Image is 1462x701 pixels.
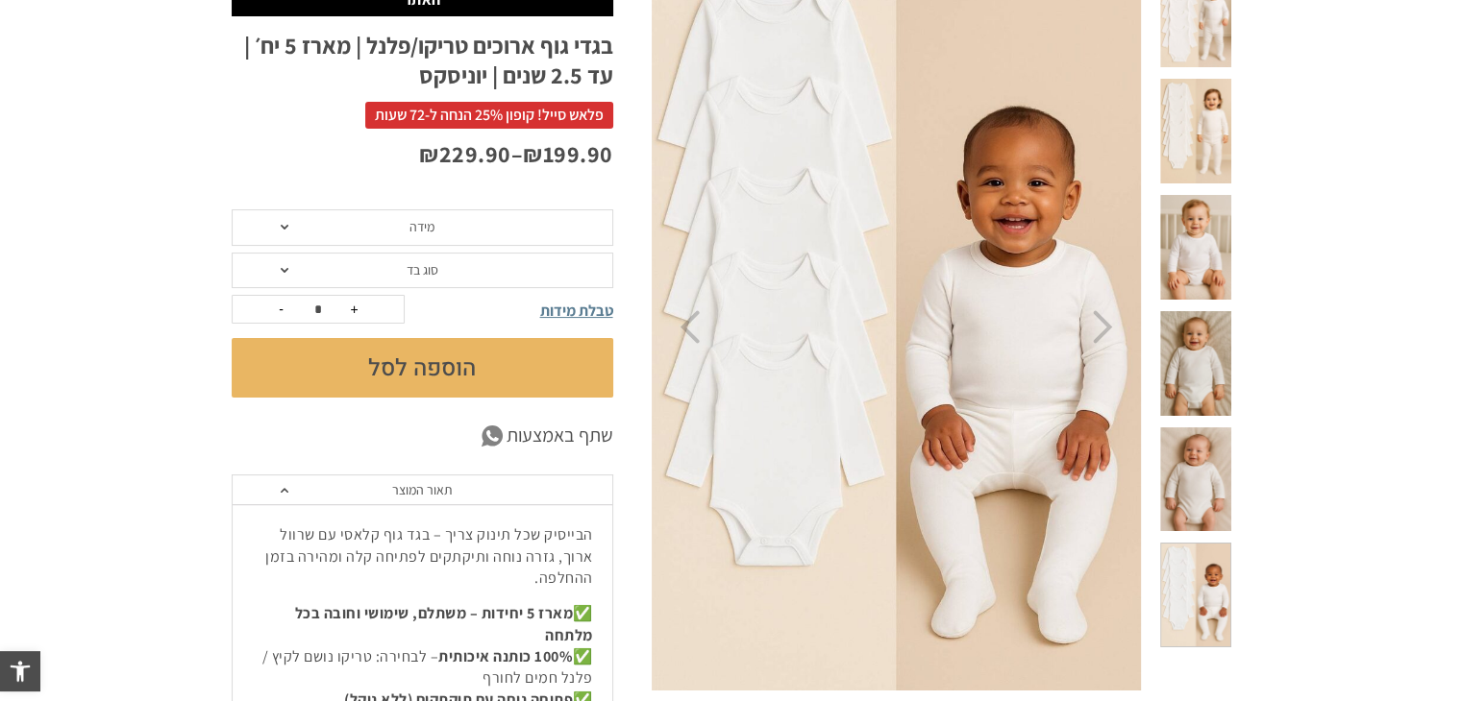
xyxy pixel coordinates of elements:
p: – [232,138,613,171]
button: - [267,296,296,323]
h1: בגדי גוף ארוכים טריקו/פלנל | מארז 5 יח׳ | עד 2.5 שנים | יוניסקס [232,31,613,90]
a: שתף באמצעות [232,422,613,450]
span: ₪ [523,138,543,169]
strong: מארז 5 יחידות – משתלם, שימושי וחובה בכל מלתחה [295,603,593,644]
span: שתף באמצעות [507,422,613,450]
span: פלאש סייל! קופון 25% הנחה ל-72 שעות [365,102,613,129]
span: ₪ [419,138,439,169]
input: כמות המוצר [299,296,337,323]
span: טבלת מידות [540,301,613,321]
button: Previous [680,310,700,344]
bdi: 229.90 [419,138,511,169]
span: סוג בד [407,261,438,278]
button: Next [1093,310,1113,344]
bdi: 199.90 [523,138,613,169]
a: תאור המוצר [233,475,612,505]
strong: 100% כותנה איכותית [438,646,573,666]
span: מידה [409,218,434,235]
button: + [340,296,369,323]
p: הבייסיק שכל תינוק צריך – בגד גוף קלאסי עם שרוול ארוך, גזרה נוחה ותיקתקים לפתיחה קלה ומהירה בזמן ה... [252,524,593,589]
button: הוספה לסל [232,338,613,398]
